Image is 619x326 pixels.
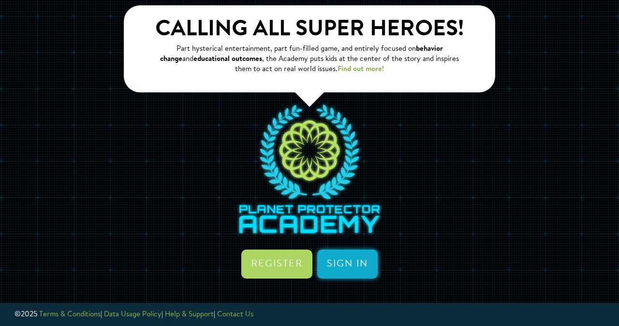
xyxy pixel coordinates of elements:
[21,311,37,318] span: 2025
[177,45,416,53] span: Part hysterical entertainment, part fun-filled game, and entirely focused on
[317,250,378,279] a: Sign in
[182,56,193,63] span: and
[162,311,163,318] span: |
[165,311,214,318] a: Help & Support
[104,311,162,318] a: Data Usage Policy
[214,311,215,318] span: |
[338,66,384,73] a: Find out more!
[237,102,382,237] img: Planet Protector Academy
[235,56,459,73] span: , the Academy puts kids at the center of the story and inspires them to act on real world issues.
[193,56,262,63] strong: educational outcomes
[155,18,464,43] h1: Calling all super heroes!
[15,311,21,318] span: ©
[241,250,312,279] a: Register
[101,311,102,318] span: |
[217,311,253,318] a: Contact Us
[39,311,101,318] a: Terms & Conditions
